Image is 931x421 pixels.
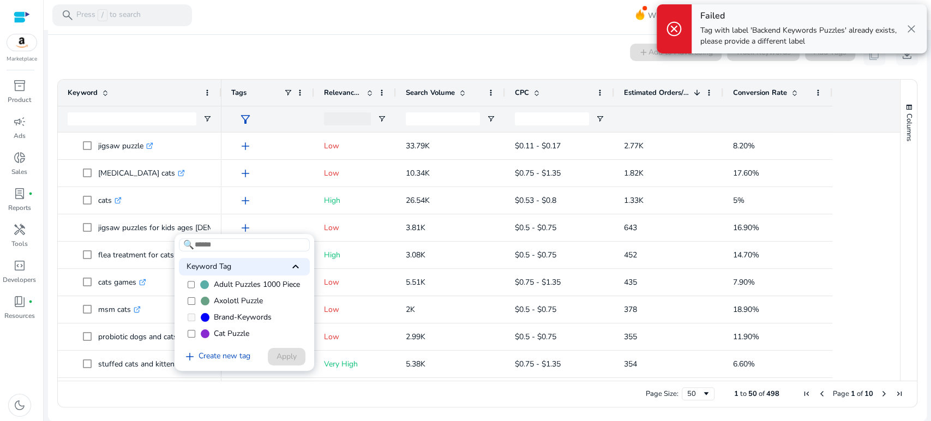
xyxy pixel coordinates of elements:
span: Axolotl Puzzle [214,296,263,306]
input: Cat Puzzle [188,330,195,338]
span: add [183,350,196,363]
span: cancel [665,20,683,38]
span: keyboard_arrow_up [289,260,302,273]
span: Brand-Keywords [214,312,272,323]
input: Adult Puzzles 1000 Piece [188,281,195,288]
span: Adult Puzzles 1000 Piece [213,279,299,290]
span: Cat Puzzle [214,328,249,339]
div: Keyword Tag [179,258,310,275]
p: Tag with label 'Backend Keywords Puzzles' already exists, please provide a different label [700,25,903,47]
span: close [905,22,918,35]
h4: Failed [700,11,903,21]
input: Brand-Keywords [188,314,195,321]
span: 🔍 [183,238,194,251]
a: Create new tag [179,350,255,363]
input: Axolotl Puzzle [188,297,195,305]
